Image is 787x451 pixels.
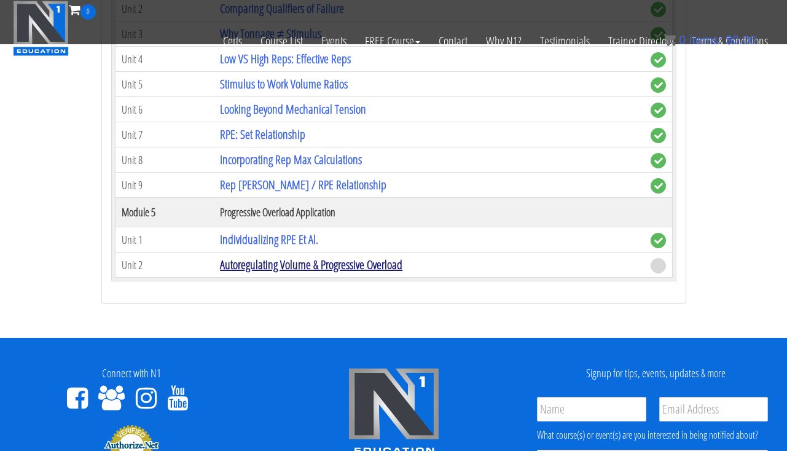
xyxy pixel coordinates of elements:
[69,1,96,18] a: 0
[115,147,214,173] td: Unit 8
[429,20,477,63] a: Contact
[251,20,312,63] a: Course List
[651,153,666,168] span: complete
[651,103,666,118] span: complete
[115,198,214,227] th: Module 5
[220,151,362,168] a: Incorporating Rep Max Calculations
[726,33,732,47] span: $
[220,176,386,193] a: Rep [PERSON_NAME] / RPE Relationship
[689,33,722,47] span: items:
[537,397,646,422] input: Name
[220,101,366,117] a: Looking Beyond Mechanical Tension
[220,76,348,92] a: Stimulus to Work Volume Ratios
[220,231,318,248] a: Individualizing RPE Et Al.
[651,128,666,143] span: complete
[534,367,778,380] h4: Signup for tips, events, updates & more
[220,126,305,143] a: RPE: Set Relationship
[312,20,356,63] a: Events
[115,227,214,253] td: Unit 1
[356,20,429,63] a: FREE Course
[651,233,666,248] span: complete
[651,178,666,194] span: complete
[664,33,756,47] a: 0 items: $0.00
[664,34,676,46] img: icon11.png
[477,20,531,63] a: Why N1?
[726,33,756,47] bdi: 0.00
[220,256,402,273] a: Autoregulating Volume & Progressive Overload
[679,33,686,47] span: 0
[214,20,251,63] a: Certs
[659,397,769,422] input: Email Address
[13,1,69,56] img: n1-education
[214,198,644,227] th: Progressive Overload Application
[531,20,599,63] a: Testimonials
[651,77,666,93] span: complete
[80,4,96,20] span: 0
[9,367,253,380] h4: Connect with N1
[115,72,214,97] td: Unit 5
[537,428,768,442] div: What course(s) or event(s) are you interested in being notified about?
[115,97,214,122] td: Unit 6
[115,253,214,278] td: Unit 2
[115,122,214,147] td: Unit 7
[115,173,214,198] td: Unit 9
[683,20,777,63] a: Terms & Conditions
[599,20,683,63] a: Trainer Directory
